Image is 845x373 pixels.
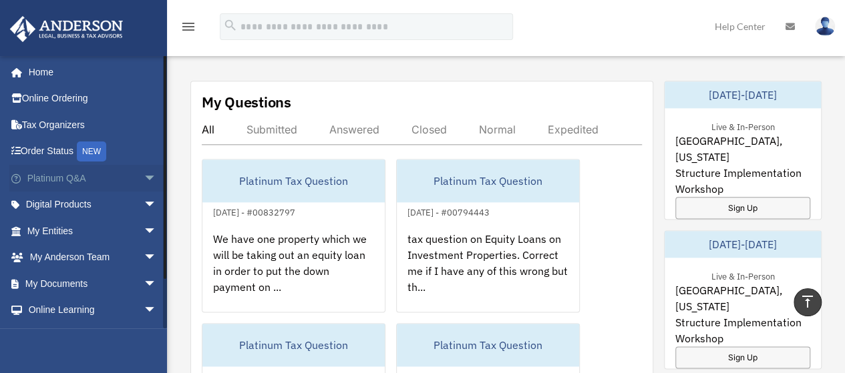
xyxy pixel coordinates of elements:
[9,59,170,85] a: Home
[9,165,177,192] a: Platinum Q&Aarrow_drop_down
[397,220,579,324] div: tax question on Equity Loans on Investment Properties. Correct me if I have any of this wrong but...
[202,159,385,202] div: Platinum Tax Question
[223,18,238,33] i: search
[202,159,385,312] a: Platinum Tax Question[DATE] - #00832797We have one property which we will be taking out an equity...
[144,297,170,324] span: arrow_drop_down
[701,119,786,133] div: Live & In-Person
[180,23,196,35] a: menu
[180,19,196,35] i: menu
[144,218,170,245] span: arrow_drop_down
[548,123,599,136] div: Expedited
[202,324,385,366] div: Platinum Tax Question
[144,323,170,350] span: arrow_drop_down
[665,231,821,258] div: [DATE]-[DATE]
[701,268,786,282] div: Live & In-Person
[202,123,214,136] div: All
[9,111,177,138] a: Tax Organizers
[396,159,580,312] a: Platinum Tax Question[DATE] - #00794443tax question on Equity Loans on Investment Properties. Cor...
[397,159,579,202] div: Platinum Tax Question
[9,323,177,350] a: Billingarrow_drop_down
[144,270,170,298] span: arrow_drop_down
[9,244,177,271] a: My Anderson Teamarrow_drop_down
[675,165,810,197] span: Structure Implementation Workshop
[77,141,106,161] div: NEW
[411,123,447,136] div: Closed
[9,138,177,165] a: Order StatusNEW
[202,92,291,112] div: My Questions
[675,282,810,314] span: [GEOGRAPHIC_DATA], [US_STATE]
[800,294,816,310] i: vertical_align_top
[9,218,177,244] a: My Entitiesarrow_drop_down
[479,123,516,136] div: Normal
[202,220,385,324] div: We have one property which we will be taking out an equity loan in order to put the down payment ...
[202,204,306,218] div: [DATE] - #00832797
[794,288,822,316] a: vertical_align_top
[397,204,500,218] div: [DATE] - #00794443
[675,133,810,165] span: [GEOGRAPHIC_DATA], [US_STATE]
[675,197,810,219] a: Sign Up
[246,123,297,136] div: Submitted
[329,123,379,136] div: Answered
[9,85,177,112] a: Online Ordering
[9,297,177,324] a: Online Learningarrow_drop_down
[9,192,177,218] a: Digital Productsarrow_drop_down
[675,314,810,346] span: Structure Implementation Workshop
[665,81,821,108] div: [DATE]-[DATE]
[144,192,170,219] span: arrow_drop_down
[6,16,127,42] img: Anderson Advisors Platinum Portal
[675,346,810,368] a: Sign Up
[144,165,170,192] span: arrow_drop_down
[9,270,177,297] a: My Documentsarrow_drop_down
[397,324,579,366] div: Platinum Tax Question
[144,244,170,272] span: arrow_drop_down
[815,17,835,36] img: User Pic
